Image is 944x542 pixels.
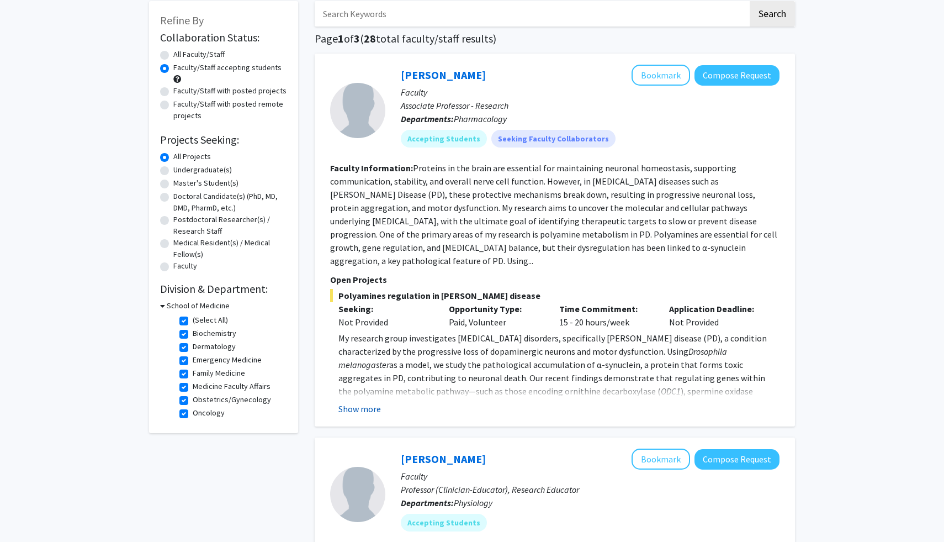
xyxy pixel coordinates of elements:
[330,162,413,173] b: Faculty Information:
[173,260,197,272] label: Faculty
[401,452,486,466] a: [PERSON_NAME]
[315,1,748,27] input: Search Keywords
[354,31,360,45] span: 3
[167,300,230,312] h3: School of Medicine
[632,65,690,86] button: Add Wei-Ling Tsou to Bookmarks
[401,113,454,124] b: Departments:
[173,98,287,122] label: Faculty/Staff with posted remote projects
[193,407,225,419] label: Oncology
[193,341,236,352] label: Dermatology
[364,31,376,45] span: 28
[401,68,486,82] a: [PERSON_NAME]
[193,367,245,379] label: Family Medicine
[8,492,47,534] iframe: Chat
[173,151,211,162] label: All Projects
[315,32,795,45] h1: Page of ( total faculty/staff results)
[401,86,779,99] p: Faculty
[449,302,543,315] p: Opportunity Type:
[193,314,228,326] label: (Select All)
[338,315,432,329] div: Not Provided
[338,31,344,45] span: 1
[454,497,492,508] span: Physiology
[454,113,507,124] span: Pharmacology
[193,381,271,392] label: Medicine Faculty Affairs
[193,354,262,366] label: Emergency Medicine
[401,470,779,483] p: Faculty
[694,449,779,470] button: Compose Request to Rossi Noreen
[173,214,287,237] label: Postdoctoral Researcher(s) / Research Staff
[193,328,236,339] label: Biochemistry
[401,514,487,532] mat-chip: Accepting Students
[160,133,287,146] h2: Projects Seeking:
[401,130,487,148] mat-chip: Accepting Students
[330,162,777,266] fg-read-more: Proteins in the brain are essential for maintaining neuronal homeostasis, supporting communicatio...
[401,99,779,112] p: Associate Professor - Research
[661,302,771,329] div: Not Provided
[173,164,232,176] label: Undergraduate(s)
[193,420,284,444] label: Ophthalmology Visual Anatomical Sci
[173,237,287,260] label: Medical Resident(s) / Medical Fellow(s)
[173,191,287,214] label: Doctoral Candidate(s) (PhD, MD, DMD, PharmD, etc.)
[551,302,661,329] div: 15 - 20 hours/week
[401,497,454,508] b: Departments:
[694,65,779,86] button: Compose Request to Wei-Ling Tsou
[173,85,287,97] label: Faculty/Staff with posted projects
[750,1,795,27] button: Search
[173,62,282,73] label: Faculty/Staff accepting students
[632,449,690,470] button: Add Rossi Noreen to Bookmarks
[173,177,238,189] label: Master's Student(s)
[160,282,287,296] h2: Division & Department:
[338,402,381,415] button: Show more
[173,49,225,60] label: All Faculty/Staff
[330,289,779,302] span: Polyamines regulation in [PERSON_NAME] disease
[160,31,287,44] h2: Collaboration Status:
[441,302,551,329] div: Paid, Volunteer
[401,483,779,496] p: Professor (Clinician-Educator), Research Educator
[193,394,271,406] label: Obstetrics/Gynecology
[559,302,653,315] p: Time Commitment:
[669,302,763,315] p: Application Deadline:
[338,302,432,315] p: Seeking:
[661,386,681,397] em: ODC1
[491,130,616,148] mat-chip: Seeking Faculty Collaborators
[338,331,779,464] p: My research group investigates [MEDICAL_DATA] disorders, specifically [PERSON_NAME] disease (PD),...
[160,13,204,27] span: Refine By
[330,273,779,286] p: Open Projects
